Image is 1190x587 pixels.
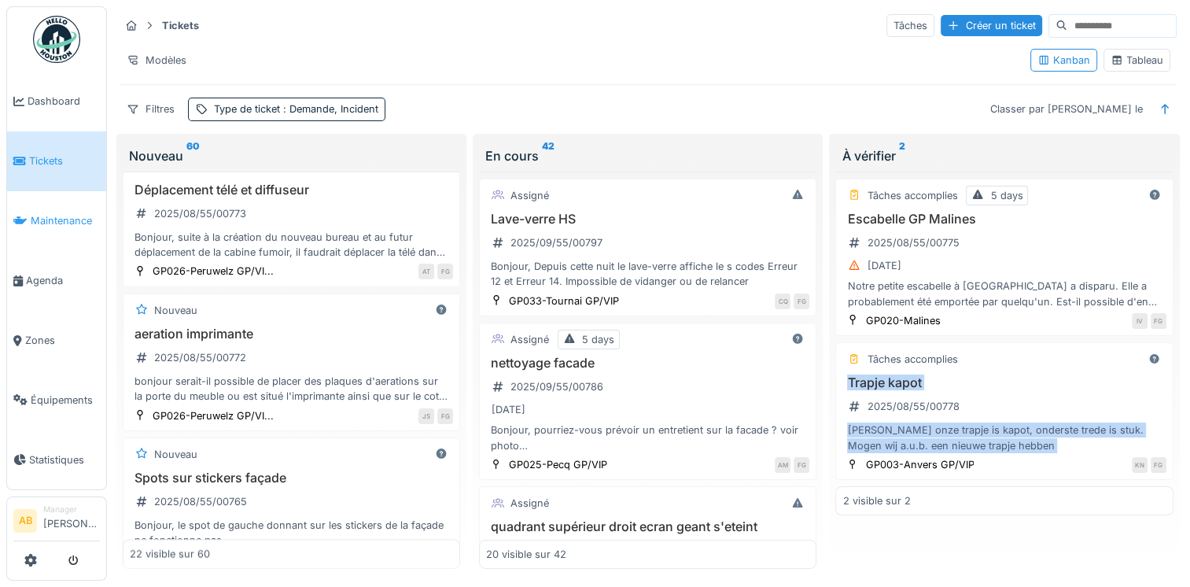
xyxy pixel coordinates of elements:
div: Tâches accomplies [867,188,957,203]
div: 22 visible sur 60 [130,547,210,562]
div: Bonjour, pourriez-vous prévoir un entretient sur la facade ? voir photo bien à vous [486,423,809,452]
div: Modèles [120,49,193,72]
div: Classer par [PERSON_NAME] le [983,98,1150,120]
div: Bonjour, Depuis cette nuit le lave-verre affiche le s codes Erreur 12 et Erreur 14. Impossible de... [486,259,809,289]
div: [DATE] [867,258,901,273]
h3: Escabelle GP Malines [842,212,1166,227]
div: IV [1132,313,1148,329]
div: Manager [43,504,100,515]
a: Dashboard [7,72,106,131]
div: 5 days [990,188,1022,203]
h3: Spots sur stickers façade [130,471,453,485]
span: Dashboard [28,94,100,109]
span: Zones [25,333,100,348]
li: AB [13,509,37,533]
a: Agenda [7,251,106,311]
a: Équipements [7,370,106,430]
h3: quadrant supérieur droit ecran geant s'eteint [486,519,809,534]
a: Zones [7,311,106,371]
h3: aeration imprimante [130,327,453,341]
div: Tableau [1111,53,1163,68]
div: Assigné [510,496,549,511]
div: 2025/08/55/00772 [154,350,246,365]
sup: 2 [898,146,904,165]
div: Nouveau [129,146,454,165]
div: Notre petite escabelle à [GEOGRAPHIC_DATA] a disparu. Elle a probablement été emportée par quelqu... [842,279,1166,308]
span: Maintenance [31,213,100,228]
div: Assigné [510,332,549,347]
div: FG [437,264,453,279]
div: GP020-Malines [865,313,940,328]
h3: nettoyage facade [486,356,809,371]
strong: Tickets [156,18,205,33]
div: GP033-Tournai GP/VIP [509,293,619,308]
div: 2025/08/55/00765 [154,494,247,509]
span: Équipements [31,393,100,408]
a: Tickets [7,131,106,191]
a: Statistiques [7,430,106,489]
div: KN [1132,457,1148,473]
div: GP025-Pecq GP/VIP [509,457,607,472]
div: 2025/08/55/00778 [867,399,959,414]
span: Agenda [26,273,100,288]
h3: Trapje kapot [842,375,1166,390]
div: Nouveau [154,303,197,318]
div: bonjour serait-il possible de placer des plaques d'aerations sur la porte du meuble ou est situé ... [130,374,453,404]
div: CQ [775,293,790,309]
div: FG [1151,313,1166,329]
div: AT [418,264,434,279]
div: [DATE] [492,402,525,417]
div: FG [1151,457,1166,473]
div: 2025/09/55/00786 [510,379,603,394]
h3: Déplacement télé et diffuseur [130,183,453,198]
div: FG [794,457,809,473]
div: Créer un ticket [941,15,1042,36]
li: [PERSON_NAME] [43,504,100,537]
div: GP026-Peruwelz GP/VI... [153,408,274,423]
sup: 42 [542,146,554,165]
div: Filtres [120,98,182,120]
div: Tâches accomplies [867,352,957,367]
div: GP003-Anvers GP/VIP [865,457,974,472]
div: 2025/09/55/00797 [510,235,602,250]
h3: Lave-verre HS [486,212,809,227]
sup: 60 [186,146,200,165]
div: Type de ticket [214,102,378,116]
div: 2025/08/55/00775 [867,235,959,250]
span: Statistiques [29,452,100,467]
span: : Demande, Incident [280,103,378,115]
div: Nouveau [154,447,197,462]
div: En cours [485,146,810,165]
span: Tickets [29,153,100,168]
div: GP026-Peruwelz GP/VI... [153,264,274,279]
div: FG [794,293,809,309]
div: Bonjour, suite à la création du nouveau bureau et au futur déplacement de la cabine fumoir, il fa... [130,230,453,260]
div: 5 days [582,332,614,347]
div: 2025/08/55/00773 [154,206,246,221]
img: Badge_color-CXgf-gQk.svg [33,16,80,63]
div: [PERSON_NAME] onze trapje is kapot, onderste trede is stuk. Mogen wij a.u.b. een nieuwe trapje he... [842,423,1166,452]
div: Assigné [510,188,549,203]
div: AM [775,457,790,473]
div: 20 visible sur 42 [486,547,566,562]
a: AB Manager[PERSON_NAME] [13,504,100,541]
a: Maintenance [7,191,106,251]
div: FG [437,408,453,424]
div: À vérifier [842,146,1166,165]
div: Tâches [886,14,934,37]
div: JS [418,408,434,424]
div: 2 visible sur 2 [842,493,910,508]
div: Kanban [1037,53,1090,68]
div: Bonjour, le spot de gauche donnant sur les stickers de la façade ne fonctionne pas [130,518,453,548]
